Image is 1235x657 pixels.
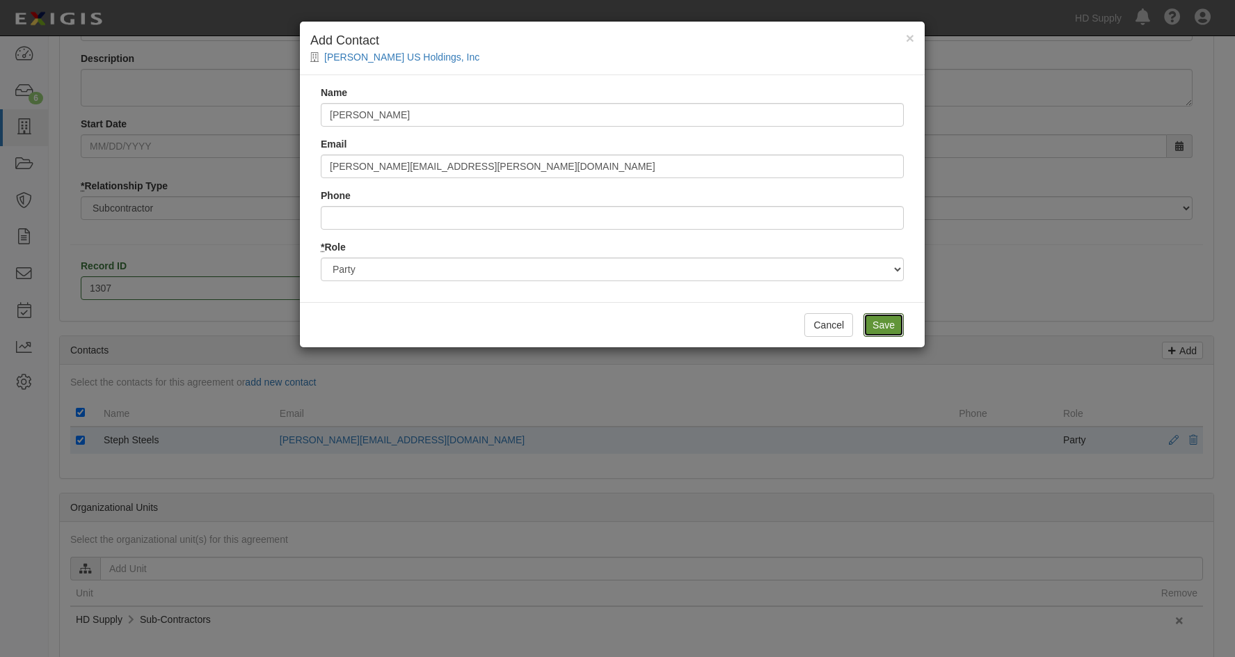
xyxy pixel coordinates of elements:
[906,30,914,46] span: ×
[321,240,346,254] label: Role
[310,32,914,50] h4: Add Contact
[324,52,479,63] a: [PERSON_NAME] US Holdings, Inc
[321,189,351,203] label: Phone
[321,242,324,253] abbr: required
[906,31,914,45] button: Close
[321,137,346,151] label: Email
[804,313,853,337] button: Cancel
[321,86,347,100] label: Name
[863,313,904,337] input: Save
